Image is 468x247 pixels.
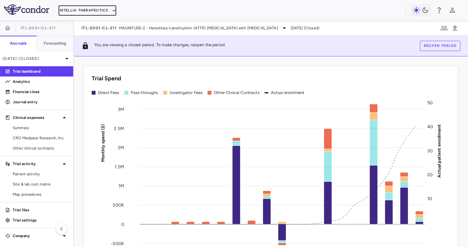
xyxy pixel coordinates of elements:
[92,74,121,83] h6: Trial Spend
[100,124,106,162] tspan: Monthly spend ($)
[427,100,433,105] tspan: 50
[13,145,68,151] span: Other clinical contracts
[13,69,68,74] p: Trial dashboard
[111,241,124,246] tspan: -500K
[13,207,68,213] p: Trial files
[427,148,433,153] tspan: 30
[291,25,319,31] span: [DATE] (Closed)
[10,40,26,46] h6: Accruals
[118,183,124,189] tspan: 1M
[13,217,68,223] p: Trial settings
[13,99,68,105] p: Journal entry
[118,145,124,150] tspan: 2M
[114,126,124,131] tspan: 2.5M
[4,4,49,15] img: logo-full-BYUhSk78.svg
[115,164,124,170] tspan: 1.5M
[13,135,68,141] span: CRO Medpace Research, Inc.
[21,25,56,31] span: ITL-2001-CL-311
[427,172,433,177] tspan: 20
[13,115,60,120] p: Clinical expenses
[113,202,124,208] tspan: 500K
[427,196,432,201] tspan: 10
[3,56,63,62] p: [DATE] (Closed)
[13,89,68,95] p: Financial close
[13,125,68,131] span: Summary
[214,90,259,96] div: Other Clinical Contracts
[427,124,433,129] tspan: 40
[420,41,460,51] button: Reopen period
[170,90,203,96] div: Investigator Fees
[436,124,442,178] tspan: Actual patient enrollment
[131,90,158,96] div: Pass-throughs
[271,90,305,96] div: Actual enrollment
[13,181,68,187] span: Site & lab cost matrix
[59,5,116,16] button: Intellia Therapeutics
[94,42,226,50] p: You are viewing a closed period. To make changes, reopen the period.
[13,161,60,167] p: Trial activity
[119,25,278,31] span: MAGNITUDE-2 - Hereditary transthyretin (ATTR) [MEDICAL_DATA] with [MEDICAL_DATA]
[121,222,124,227] tspan: 0
[13,192,68,197] span: Map procedures
[13,79,68,84] p: Analytics
[13,171,68,177] span: Patient activity
[44,40,67,46] h6: Forecasting
[13,233,60,239] p: Company
[98,90,119,96] div: Direct Fees
[82,25,117,31] span: ITL-2001-CL-311
[118,106,124,112] tspan: 3M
